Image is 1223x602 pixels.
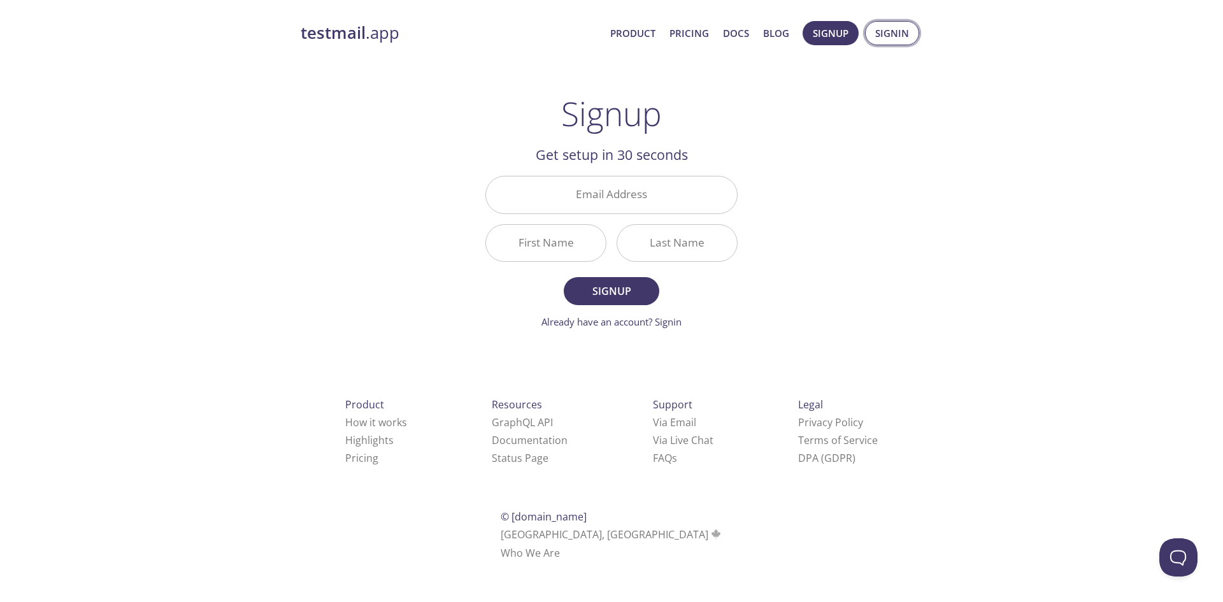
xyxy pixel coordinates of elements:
[492,415,553,429] a: GraphQL API
[798,433,878,447] a: Terms of Service
[723,25,749,41] a: Docs
[798,415,863,429] a: Privacy Policy
[653,398,692,412] span: Support
[763,25,789,41] a: Blog
[875,25,909,41] span: Signin
[865,21,919,45] button: Signin
[485,144,738,166] h2: Get setup in 30 seconds
[561,94,662,133] h1: Signup
[501,510,587,524] span: © [DOMAIN_NAME]
[803,21,859,45] button: Signup
[610,25,655,41] a: Product
[798,451,855,465] a: DPA (GDPR)
[301,22,366,44] strong: testmail
[345,415,407,429] a: How it works
[653,415,696,429] a: Via Email
[669,25,709,41] a: Pricing
[541,315,682,328] a: Already have an account? Signin
[578,282,645,300] span: Signup
[653,451,677,465] a: FAQ
[813,25,848,41] span: Signup
[501,527,723,541] span: [GEOGRAPHIC_DATA], [GEOGRAPHIC_DATA]
[345,433,394,447] a: Highlights
[653,433,713,447] a: Via Live Chat
[345,398,384,412] span: Product
[501,546,560,560] a: Who We Are
[345,451,378,465] a: Pricing
[301,22,600,44] a: testmail.app
[798,398,823,412] span: Legal
[492,398,542,412] span: Resources
[492,451,548,465] a: Status Page
[492,433,568,447] a: Documentation
[1159,538,1198,577] iframe: Help Scout Beacon - Open
[564,277,659,305] button: Signup
[672,451,677,465] span: s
